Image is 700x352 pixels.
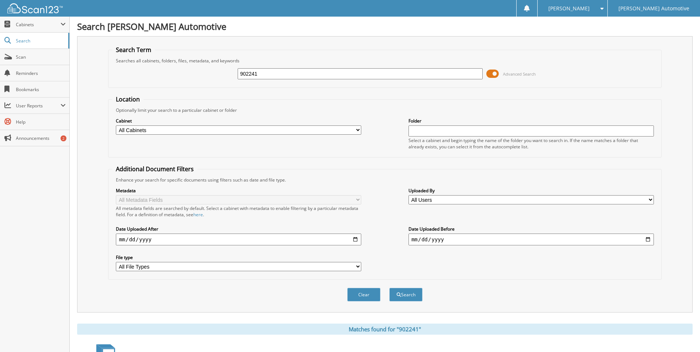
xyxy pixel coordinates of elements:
label: Uploaded By [408,187,654,194]
span: [PERSON_NAME] Automotive [618,6,689,11]
span: Bookmarks [16,86,66,93]
span: Help [16,119,66,125]
button: Clear [347,288,380,301]
div: Matches found for "902241" [77,324,693,335]
a: here [193,211,203,218]
label: Date Uploaded Before [408,226,654,232]
img: scan123-logo-white.svg [7,3,63,13]
span: User Reports [16,103,61,109]
div: Optionally limit your search to a particular cabinet or folder [112,107,657,113]
span: Reminders [16,70,66,76]
span: Search [16,38,65,44]
input: start [116,234,361,245]
div: All metadata fields are searched by default. Select a cabinet with metadata to enable filtering b... [116,205,361,218]
label: Date Uploaded After [116,226,361,232]
span: [PERSON_NAME] [548,6,590,11]
legend: Location [112,95,144,103]
div: Select a cabinet and begin typing the name of the folder you want to search in. If the name match... [408,137,654,150]
legend: Additional Document Filters [112,165,197,173]
span: Announcements [16,135,66,141]
h1: Search [PERSON_NAME] Automotive [77,20,693,32]
label: File type [116,254,361,260]
legend: Search Term [112,46,155,54]
span: Advanced Search [503,71,536,77]
div: Enhance your search for specific documents using filters such as date and file type. [112,177,657,183]
div: Searches all cabinets, folders, files, metadata, and keywords [112,58,657,64]
div: 2 [61,135,66,141]
span: Scan [16,54,66,60]
span: Cabinets [16,21,61,28]
label: Cabinet [116,118,361,124]
input: end [408,234,654,245]
button: Search [389,288,423,301]
label: Folder [408,118,654,124]
label: Metadata [116,187,361,194]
